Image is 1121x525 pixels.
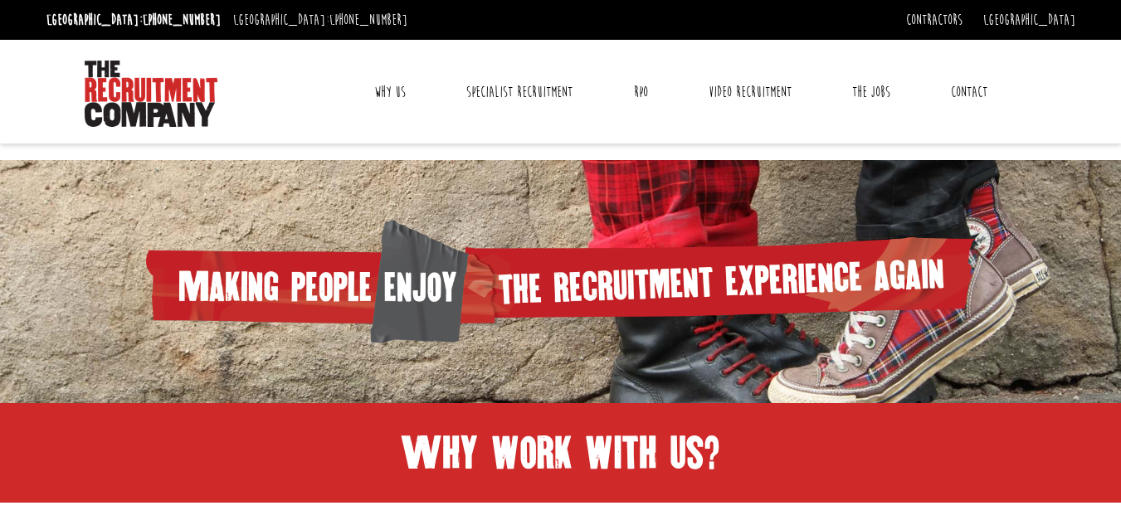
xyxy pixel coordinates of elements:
[454,71,585,113] a: Specialist Recruitment
[42,7,225,33] li: [GEOGRAPHIC_DATA]:
[362,71,418,113] a: Why Us
[229,7,412,33] li: [GEOGRAPHIC_DATA]:
[143,11,221,29] a: [PHONE_NUMBER]
[146,220,976,343] img: homepage-heading.png
[46,428,1075,478] h1: Why work with us?
[696,71,804,113] a: Video Recruitment
[983,11,1075,29] a: [GEOGRAPHIC_DATA]
[938,71,1000,113] a: Contact
[840,71,903,113] a: The Jobs
[906,11,963,29] a: Contractors
[621,71,660,113] a: RPO
[85,61,217,127] img: The Recruitment Company
[329,11,407,29] a: [PHONE_NUMBER]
